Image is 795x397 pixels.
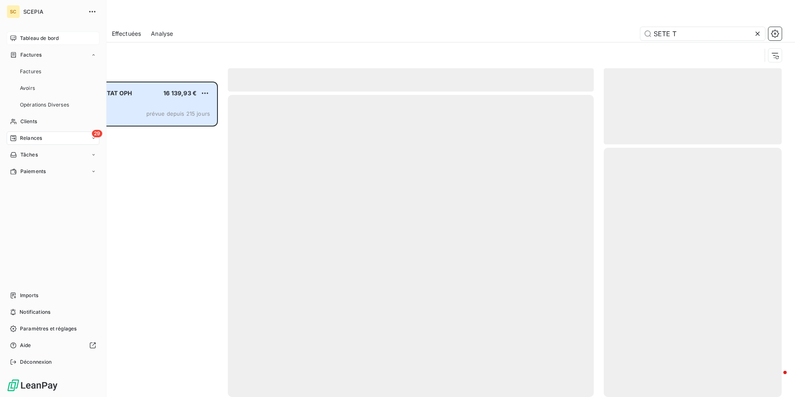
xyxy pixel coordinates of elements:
[40,82,218,397] div: grid
[767,369,787,389] iframe: Intercom live chat
[146,110,210,117] span: prévue depuis 215 jours
[20,168,46,175] span: Paiements
[20,308,50,316] span: Notifications
[151,30,173,38] span: Analyse
[23,8,83,15] span: SCEPIA
[20,342,31,349] span: Aide
[163,89,197,97] span: 16 139,93 €
[20,134,42,142] span: Relances
[20,51,42,59] span: Factures
[7,379,58,392] img: Logo LeanPay
[112,30,141,38] span: Effectuées
[20,292,38,299] span: Imports
[20,358,52,366] span: Déconnexion
[20,118,37,125] span: Clients
[7,339,99,352] a: Aide
[20,151,38,159] span: Tâches
[640,27,765,40] input: Rechercher
[20,84,35,92] span: Avoirs
[7,5,20,18] div: SC
[92,130,102,137] span: 29
[20,325,77,332] span: Paramètres et réglages
[20,35,59,42] span: Tableau de bord
[20,101,69,109] span: Opérations Diverses
[20,68,41,75] span: Factures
